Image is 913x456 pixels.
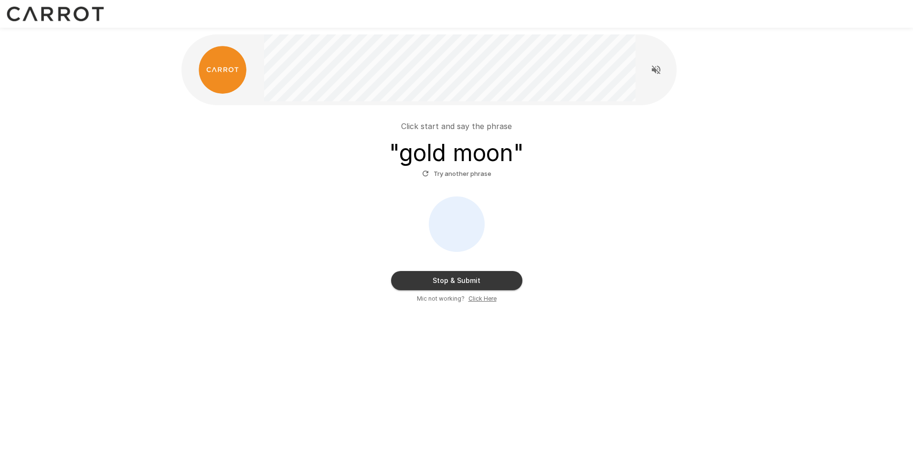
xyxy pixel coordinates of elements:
[401,120,512,132] p: Click start and say the phrase
[420,166,494,181] button: Try another phrase
[417,294,465,304] span: Mic not working?
[391,271,522,290] button: Stop & Submit
[389,140,524,166] h3: " gold moon "
[468,295,497,302] u: Click Here
[647,60,666,79] button: Read questions aloud
[199,46,246,94] img: carrot_logo.png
